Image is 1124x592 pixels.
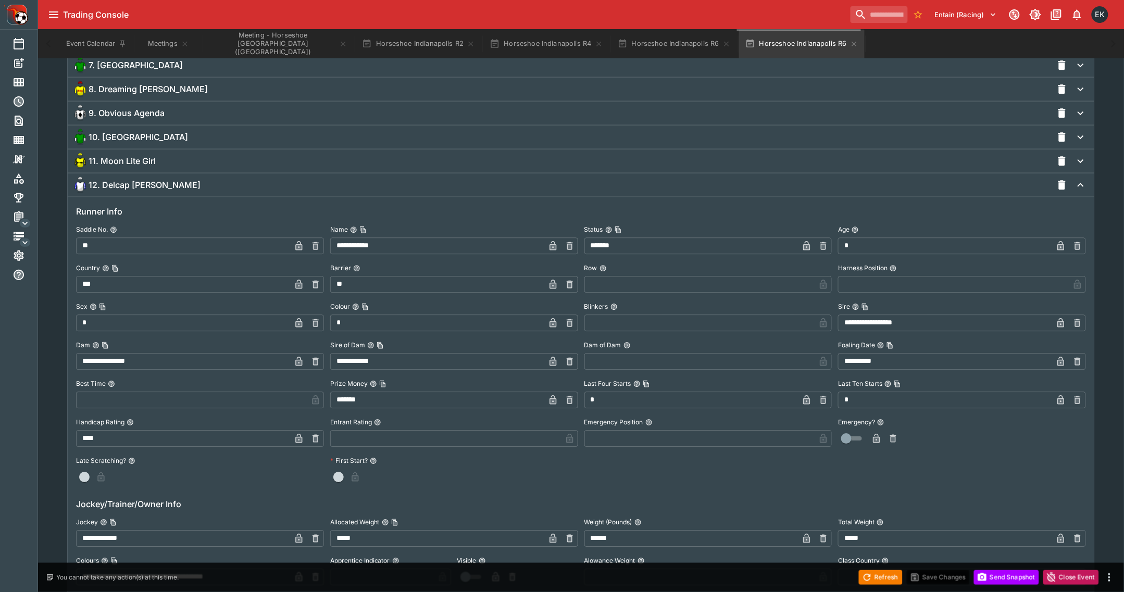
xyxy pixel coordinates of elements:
[890,264,897,272] button: Harness Position
[13,37,42,50] div: Event Calendar
[110,557,118,564] button: Copy To Clipboard
[379,380,386,387] button: Copy To Clipboard
[101,557,108,564] button: ColoursCopy To Clipboard
[370,457,377,464] button: First Start?
[361,303,369,310] button: Copy To Clipboard
[645,419,653,426] button: Emergency Position
[128,457,135,464] button: Late Scratching?
[72,129,89,145] img: kaboom_64x64.png
[127,419,134,426] button: Handicap Rating
[76,225,108,234] p: Saddle No.
[457,556,477,565] p: Visible
[13,172,42,185] div: Categories
[884,380,892,387] button: Last Ten StartsCopy To Clipboard
[877,419,884,426] button: Emergency?
[76,379,106,388] p: Best Time
[838,379,882,388] p: Last Ten Starts
[352,303,359,310] button: ColourCopy To Clipboard
[584,556,635,565] p: Alowance Weight
[102,264,109,272] button: CountryCopy To Clipboard
[1103,571,1116,584] button: more
[76,498,1086,510] h6: Jockey/Trainer/Owner Info
[109,519,117,526] button: Copy To Clipboard
[479,557,486,564] button: Visible
[877,519,884,526] button: Total Weight
[330,379,368,388] p: Prize Money
[89,84,208,95] span: 8. Dreaming [PERSON_NAME]
[99,303,106,310] button: Copy To Clipboard
[877,342,884,349] button: Foaling DateCopy To Clipboard
[100,519,107,526] button: JockeyCopy To Clipboard
[1005,5,1024,24] button: Connected to PK
[135,29,202,58] button: Meetings
[76,418,124,426] p: Handicap Rating
[92,342,99,349] button: DamCopy To Clipboard
[330,556,390,565] p: Apprentice Indicator
[392,557,399,564] button: Apprentice Indicator
[638,557,645,564] button: Alowance Weight
[838,302,850,311] p: Sire
[1043,570,1099,585] button: Close Event
[838,225,850,234] p: Age
[584,263,597,272] p: Row
[76,205,1086,218] h6: Runner Info
[72,57,89,73] img: golden-creek_64x64.png
[610,303,618,310] button: Blinkers
[330,456,368,465] p: First Start?
[353,264,360,272] button: Barrier
[13,269,42,281] div: Help & Support
[13,76,42,89] div: Meetings
[13,95,42,108] div: Futures
[584,341,621,349] p: Dam of Dam
[584,518,632,526] p: Weight (Pounds)
[739,29,865,58] button: Horseshoe Indianapolis R6
[110,226,117,233] button: Saddle No.
[72,105,89,121] img: obvious-agenda_64x64.png
[1047,5,1066,24] button: Documentation
[391,519,398,526] button: Copy To Clipboard
[76,556,99,565] p: Colours
[356,29,481,58] button: Horseshoe Indianapolis R2
[370,380,377,387] button: Prize MoneyCopy To Clipboard
[886,342,894,349] button: Copy To Clipboard
[861,303,869,310] button: Copy To Clipboard
[377,342,384,349] button: Copy To Clipboard
[89,60,183,71] span: 7. [GEOGRAPHIC_DATA]
[838,263,888,272] p: Harness Position
[838,418,875,426] p: Emergency?
[633,380,641,387] button: Last Four StartsCopy To Clipboard
[330,302,350,311] p: Colour
[13,192,42,204] div: Tournaments
[3,2,28,27] img: PriceKinetics Logo
[584,418,643,426] p: Emergency Position
[13,134,42,146] div: Template Search
[1089,3,1111,26] button: Emily Kim
[859,570,903,585] button: Refresh
[1068,5,1086,24] button: Notifications
[76,456,126,465] p: Late Scratching?
[13,115,42,127] div: Search
[359,226,367,233] button: Copy To Clipboard
[634,519,642,526] button: Weight (Pounds)
[76,341,90,349] p: Dam
[330,518,380,526] p: Allocated Weight
[330,418,372,426] p: Entrant Rating
[382,519,389,526] button: Allocated WeightCopy To Clipboard
[1026,5,1045,24] button: Toggle light/dark mode
[483,29,609,58] button: Horseshoe Indianapolis R4
[623,342,631,349] button: Dam of Dam
[600,264,607,272] button: Row
[89,180,201,191] span: 12. Delcap [PERSON_NAME]
[56,573,179,582] p: You cannot take any action(s) at this time.
[584,379,631,388] p: Last Four Starts
[111,264,119,272] button: Copy To Clipboard
[76,518,98,526] p: Jockey
[108,380,115,387] button: Best Time
[838,341,875,349] p: Foaling Date
[330,263,351,272] p: Barrier
[367,342,374,349] button: Sire of DamCopy To Clipboard
[13,153,42,166] div: Nexus Entities
[44,5,63,24] button: open drawer
[89,108,165,119] span: 9. Obvious Agenda
[90,303,97,310] button: SexCopy To Clipboard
